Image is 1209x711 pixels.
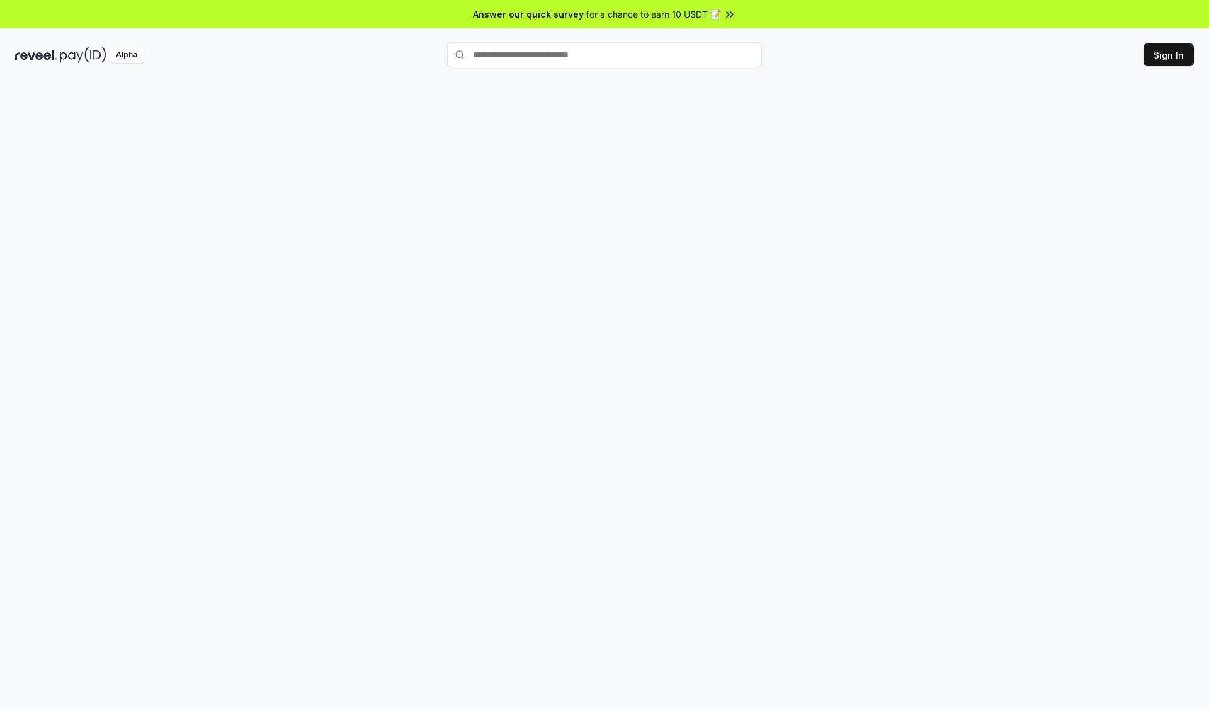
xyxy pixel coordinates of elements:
div: Alpha [109,47,144,63]
img: pay_id [60,47,106,63]
img: reveel_dark [15,47,57,63]
button: Sign In [1144,43,1194,66]
span: Answer our quick survey [473,8,584,21]
span: for a chance to earn 10 USDT 📝 [586,8,721,21]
